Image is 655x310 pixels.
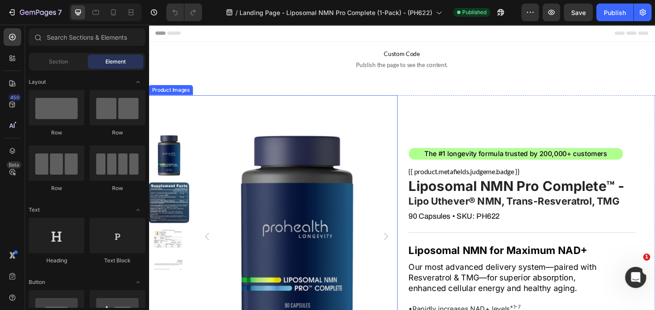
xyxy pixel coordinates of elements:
[2,64,45,72] div: Product Images
[149,25,655,310] iframe: Design area
[272,160,497,177] strong: Liposomal NMN Pro Complete™ -
[272,292,276,301] span: •
[272,178,492,190] strong: Lipo Uthever® NMN, Trans-Resveratrol, TMG
[7,161,21,168] div: Beta
[625,267,646,288] iframe: Intercom live chat
[29,28,145,46] input: Search Sections & Elements
[105,58,126,66] span: Element
[240,8,432,17] span: Landing Page - Liposomal NMN Pro Complete (1-Pack) - (PH622)
[596,4,633,21] button: Publish
[243,216,253,227] button: Carousel Next Arrow
[4,4,66,21] button: 7
[29,206,40,214] span: Text
[236,8,238,17] span: /
[29,129,84,137] div: Row
[272,248,468,280] span: Our most advanced delivery system—paired with Resveratrol & TMG—for superior absorption, enhanced...
[8,94,21,101] div: 450
[604,8,626,17] div: Publish
[643,254,650,261] span: 1
[564,4,593,21] button: Save
[29,184,84,192] div: Row
[272,230,458,243] strong: Liposomal NMN for Maximum NAD+
[131,75,145,89] span: Toggle open
[272,195,515,206] p: 90 Capsules • SKU: PH622
[90,257,145,265] div: Text Block
[131,275,145,289] span: Toggle open
[29,257,84,265] div: Heading
[462,8,487,16] span: Published
[58,7,62,18] p: 7
[272,149,388,157] a: {{ product.metafields.judgeme.badge }}
[90,184,145,192] div: Row
[29,78,46,86] span: Layout
[166,4,202,21] div: Undo/Redo
[90,129,145,137] div: Row
[49,58,68,66] span: Section
[131,203,145,217] span: Toggle open
[29,278,45,286] span: Button
[571,9,586,16] span: Save
[288,130,479,139] span: The #1 longevity formula trusted by 200,000+ customers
